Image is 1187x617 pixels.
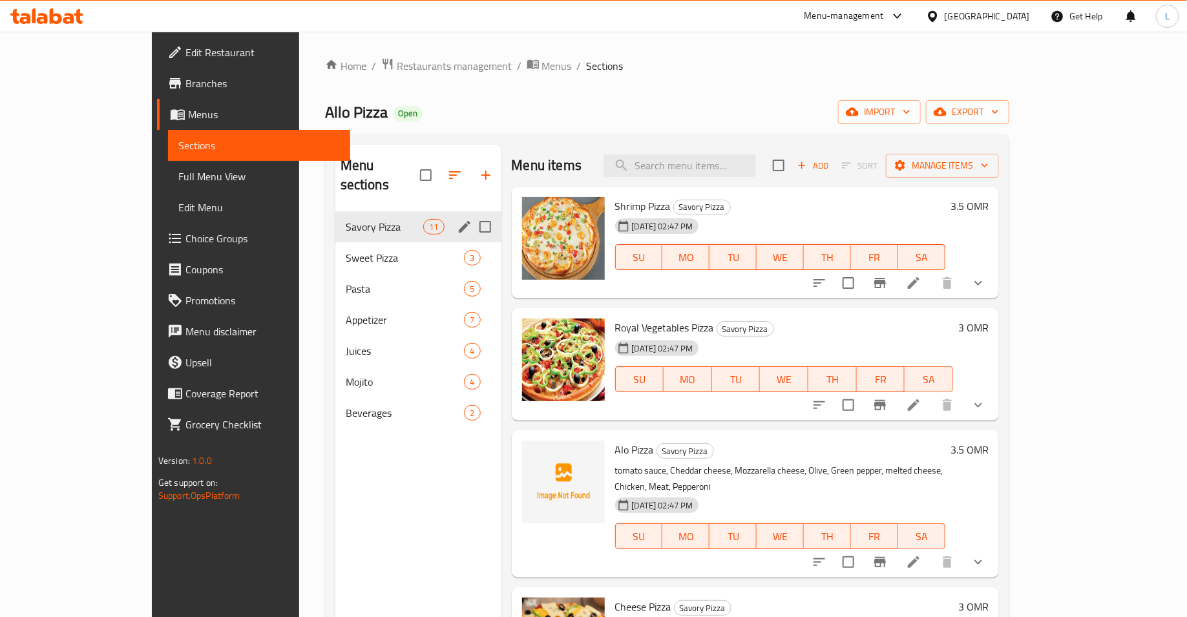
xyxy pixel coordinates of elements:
[709,244,757,270] button: TU
[856,527,893,546] span: FR
[674,600,731,616] div: Savory Pizza
[834,156,886,176] span: Select section first
[346,312,465,328] span: Appetizer
[465,345,479,357] span: 4
[346,281,465,297] div: Pasta
[587,58,624,74] span: Sections
[886,154,999,178] button: Manage items
[397,58,512,74] span: Restaurants management
[185,386,340,401] span: Coverage Report
[804,523,851,549] button: TH
[963,390,994,421] button: show more
[865,267,896,298] button: Branch-specific-item
[178,200,340,215] span: Edit Menu
[512,156,582,175] h2: Menu items
[906,554,921,570] a: Edit menu item
[898,523,945,549] button: SA
[335,242,501,273] div: Sweet Pizza3
[804,390,835,421] button: sort-choices
[669,370,707,389] span: MO
[905,366,953,392] button: SA
[804,8,884,24] div: Menu-management
[412,162,439,189] span: Select all sections
[621,527,658,546] span: SU
[542,58,572,74] span: Menus
[335,211,501,242] div: Savory Pizza11edit
[185,231,340,246] span: Choice Groups
[971,275,986,291] svg: Show Choices
[157,254,350,285] a: Coupons
[857,366,905,392] button: FR
[945,9,1030,23] div: [GEOGRAPHIC_DATA]
[932,547,963,578] button: delete
[157,99,350,130] a: Menus
[662,244,709,270] button: MO
[158,474,218,491] span: Get support on:
[662,523,709,549] button: MO
[906,275,921,291] a: Edit menu item
[393,106,423,121] div: Open
[851,244,898,270] button: FR
[464,374,480,390] div: items
[804,244,851,270] button: TH
[804,547,835,578] button: sort-choices
[346,374,465,390] span: Mojito
[185,262,340,277] span: Coupons
[346,250,465,266] span: Sweet Pizza
[932,267,963,298] button: delete
[674,200,730,214] span: Savory Pizza
[381,58,512,74] a: Restaurants management
[762,527,799,546] span: WE
[577,58,582,74] li: /
[185,76,340,91] span: Branches
[627,499,699,512] span: [DATE] 02:47 PM
[627,342,699,355] span: [DATE] 02:47 PM
[157,285,350,316] a: Promotions
[325,58,1009,74] nav: breadcrumb
[465,407,479,419] span: 2
[346,219,424,235] div: Savory Pizza
[865,390,896,421] button: Branch-specific-item
[424,221,443,233] span: 11
[335,397,501,428] div: Beverages2
[715,527,751,546] span: TU
[455,217,474,236] button: edit
[765,152,792,179] span: Select section
[808,366,857,392] button: TH
[346,343,465,359] span: Juices
[958,319,989,337] h6: 3 OMR
[157,316,350,347] a: Menu disclaimer
[335,273,501,304] div: Pasta5
[157,378,350,409] a: Coverage Report
[335,366,501,397] div: Mojito4
[951,197,989,215] h6: 3.5 OMR
[757,523,804,549] button: WE
[604,154,756,177] input: search
[465,283,479,295] span: 5
[335,206,501,434] nav: Menu sections
[963,267,994,298] button: show more
[346,405,465,421] div: Beverages
[792,156,834,176] span: Add item
[423,219,444,235] div: items
[792,156,834,176] button: Add
[465,252,479,264] span: 3
[835,269,862,297] span: Select to update
[615,318,714,337] span: Royal Vegetables Pizza
[615,244,663,270] button: SU
[464,405,480,421] div: items
[185,45,340,60] span: Edit Restaurant
[856,248,893,267] span: FR
[465,376,479,388] span: 4
[527,58,572,74] a: Menus
[804,267,835,298] button: sort-choices
[1165,9,1170,23] span: L
[188,107,340,122] span: Menus
[615,196,671,216] span: Shrimp Pizza
[657,443,714,459] div: Savory Pizza
[673,200,731,215] div: Savory Pizza
[615,523,663,549] button: SU
[667,527,704,546] span: MO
